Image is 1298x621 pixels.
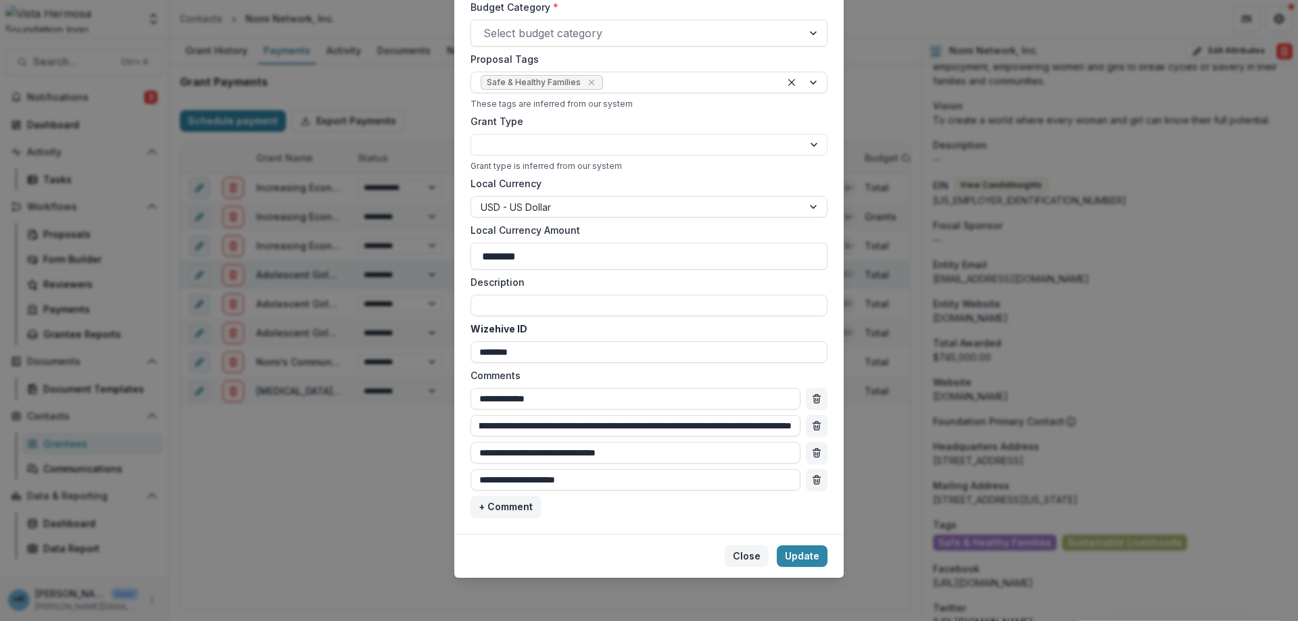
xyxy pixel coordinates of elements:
[806,442,827,464] button: delete
[487,78,581,87] span: Safe & Healthy Families
[585,76,598,89] div: Remove Safe & Healthy Families
[471,99,827,109] div: These tags are inferred from our system
[471,223,819,237] label: Local Currency Amount
[806,415,827,437] button: delete
[471,161,827,171] div: Grant type is inferred from our system
[471,496,541,518] button: + Comment
[777,545,827,567] button: Update
[784,74,800,91] div: Clear selected options
[725,545,769,567] button: Close
[471,368,819,382] label: Comments
[471,52,819,66] label: Proposal Tags
[471,176,542,191] label: Local Currency
[806,469,827,491] button: delete
[471,322,819,336] label: Wizehive ID
[471,114,819,128] label: Grant Type
[806,388,827,409] button: delete
[471,275,819,289] label: Description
